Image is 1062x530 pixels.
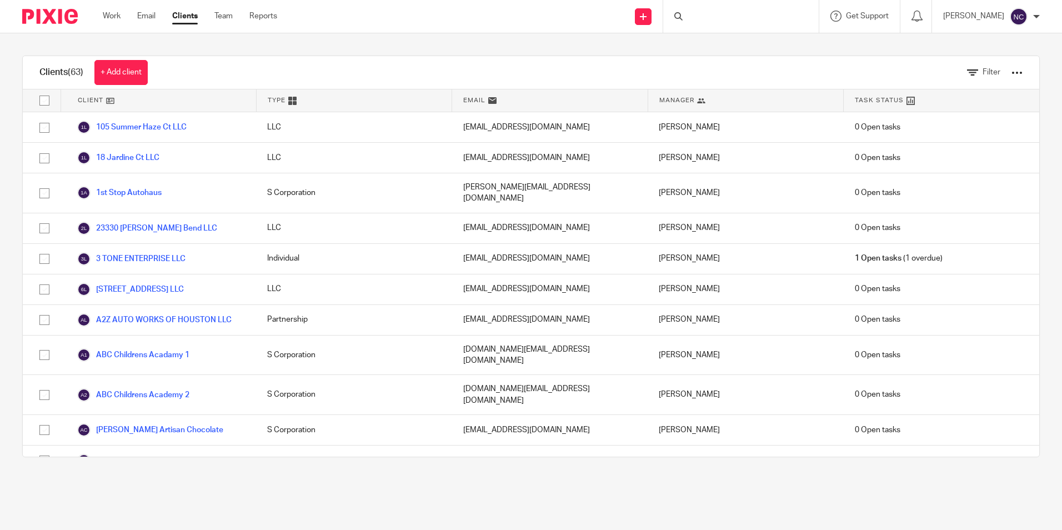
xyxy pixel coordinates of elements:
span: Client [78,96,103,105]
div: [PERSON_NAME] [648,336,843,375]
img: svg%3E [77,348,91,362]
div: [PERSON_NAME] [648,112,843,142]
span: Task Status [855,96,904,105]
div: [PERSON_NAME] [648,173,843,213]
a: 18 Jardine Ct LLC [77,151,159,164]
div: [DOMAIN_NAME][EMAIL_ADDRESS][DOMAIN_NAME] [452,336,648,375]
div: S Corporation [256,375,452,414]
div: [PERSON_NAME] [648,305,843,335]
a: ABC Childrens Academy 2 [77,388,189,402]
img: svg%3E [77,313,91,327]
a: 1st Stop Autohaus [77,186,162,199]
span: (63) [68,68,83,77]
div: [EMAIL_ADDRESS][DOMAIN_NAME] [452,112,648,142]
div: [PERSON_NAME] [648,244,843,274]
div: Individual [256,446,452,476]
img: svg%3E [77,186,91,199]
a: [STREET_ADDRESS] LLC [77,283,184,296]
a: 23330 [PERSON_NAME] Bend LLC [77,222,217,235]
span: Email [463,96,485,105]
a: [PERSON_NAME] Artisan Chocolate [77,423,223,437]
span: 0 Open tasks [855,314,900,325]
div: S Corporation [256,173,452,213]
span: 1 Open tasks [855,253,901,264]
a: ABC Childrens Acadamy 1 [77,348,189,362]
div: S Corporation [256,336,452,375]
div: [EMAIL_ADDRESS][DOMAIN_NAME] [452,244,648,274]
h1: Clients [39,67,83,78]
div: [PERSON_NAME][EMAIL_ADDRESS][DOMAIN_NAME] [452,173,648,213]
img: svg%3E [77,388,91,402]
img: svg%3E [77,283,91,296]
span: Manager [659,96,694,105]
a: Work [103,11,121,22]
img: svg%3E [77,423,91,437]
span: (1 overdue) [855,253,943,264]
img: svg%3E [77,151,91,164]
a: 3 TONE ENTERPRISE LLC [77,252,186,266]
a: Clients [172,11,198,22]
div: LLC [256,112,452,142]
span: 0 Open tasks [855,187,900,198]
a: Armen's Solutions LLC [77,454,176,467]
span: Get Support [846,12,889,20]
img: Pixie [22,9,78,24]
span: 0 Open tasks [855,455,900,466]
div: [EMAIL_ADDRESS][DOMAIN_NAME] [452,274,648,304]
div: [DOMAIN_NAME][EMAIL_ADDRESS][DOMAIN_NAME] [452,375,648,414]
input: Select all [34,90,55,111]
span: 0 Open tasks [855,349,900,361]
div: [PERSON_NAME] [648,143,843,173]
a: A2Z AUTO WORKS OF HOUSTON LLC [77,313,232,327]
div: [EMAIL_ADDRESS][DOMAIN_NAME] [452,415,648,445]
div: [PERSON_NAME] [648,415,843,445]
div: [EMAIL_ADDRESS][DOMAIN_NAME] [452,213,648,243]
img: svg%3E [77,252,91,266]
a: Team [214,11,233,22]
div: [PERSON_NAME] [648,274,843,304]
div: [EMAIL_ADDRESS][DOMAIN_NAME] [452,446,648,476]
div: S Corporation [256,415,452,445]
div: LLC [256,274,452,304]
div: [PERSON_NAME] [648,213,843,243]
span: 0 Open tasks [855,283,900,294]
span: 0 Open tasks [855,389,900,400]
span: Filter [983,68,1000,76]
img: svg%3E [1010,8,1028,26]
p: [PERSON_NAME] [943,11,1004,22]
span: 0 Open tasks [855,152,900,163]
div: Individual [256,244,452,274]
img: svg%3E [77,222,91,235]
div: LLC [256,143,452,173]
span: 0 Open tasks [855,424,900,436]
div: Partnership [256,305,452,335]
div: LLC [256,213,452,243]
div: [PERSON_NAME] [PERSON_NAME] [648,446,843,476]
a: Email [137,11,156,22]
a: 105 Summer Haze Ct LLC [77,121,187,134]
img: svg%3E [77,121,91,134]
a: + Add client [94,60,148,85]
img: svg%3E [77,454,91,467]
a: Reports [249,11,277,22]
div: [EMAIL_ADDRESS][DOMAIN_NAME] [452,305,648,335]
span: Type [268,96,285,105]
div: [EMAIL_ADDRESS][DOMAIN_NAME] [452,143,648,173]
span: 0 Open tasks [855,122,900,133]
span: 0 Open tasks [855,222,900,233]
div: [PERSON_NAME] [648,375,843,414]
